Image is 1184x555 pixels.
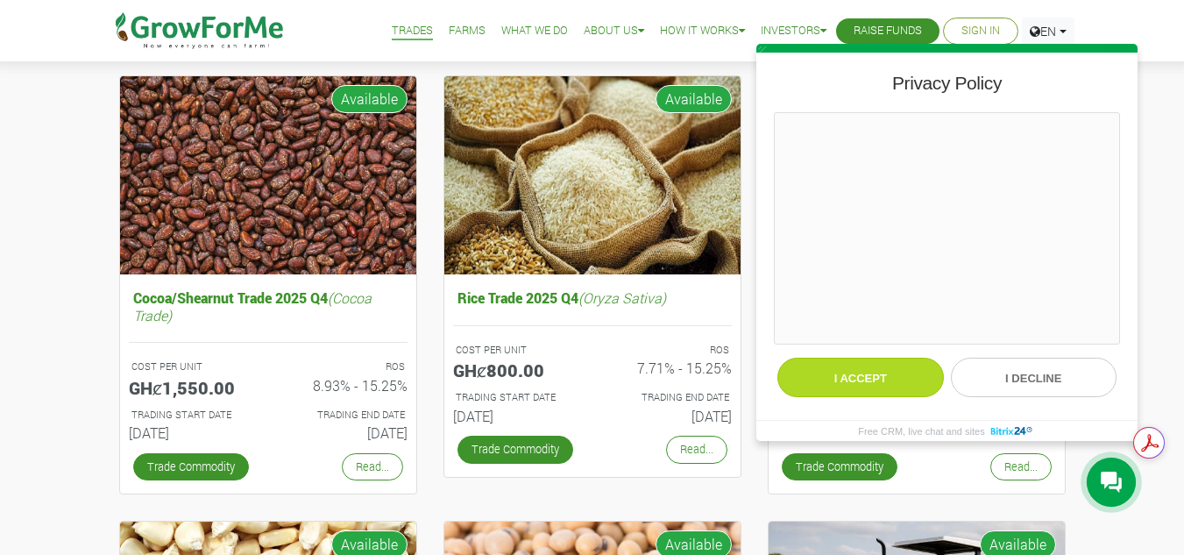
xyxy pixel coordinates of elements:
button: I accept [777,358,944,397]
p: COST PER UNIT [456,343,577,358]
a: Trade Commodity [782,453,897,480]
div: Privacy Policy [774,71,1120,96]
p: ROS [284,359,405,374]
p: Estimated Trading Start Date [456,390,577,405]
span: Available [656,85,732,113]
h5: Cocoa/Shearnut Trade 2025 Q4 [129,285,408,327]
h5: Rice Trade 2025 Q4 [453,285,732,310]
h6: [DATE] [777,424,904,441]
h5: GHȼ1,550.00 [129,377,255,398]
img: growforme image [444,76,741,275]
a: What We Do [501,22,568,40]
h5: GHȼ800.00 [453,359,579,381]
a: Trade Commodity [457,436,573,463]
a: EN [1022,18,1074,45]
h6: 7.71% - 15.25% [606,359,732,376]
a: Rice Trade 2025 Q4(Oryza Sativa) COST PER UNIT GHȼ800.00 ROS 7.71% - 15.25% TRADING START DATE [D... [453,285,732,431]
h6: [DATE] [129,424,255,441]
h6: [DATE] [606,408,732,424]
a: Sign In [961,22,1000,40]
span: Free CRM, live chat and sites [858,421,984,441]
a: Raise Funds [854,22,922,40]
a: Read... [990,453,1052,480]
h6: [DATE] [453,408,579,424]
p: Estimated Trading Start Date [131,408,252,423]
i: (Cocoa Trade) [133,288,372,324]
a: Cocoa/Shearnut Trade 2025 Q4(Cocoa Trade) COST PER UNIT GHȼ1,550.00 ROS 8.93% - 15.25% TRADING ST... [129,285,408,448]
p: Estimated Trading End Date [284,408,405,423]
p: COST PER UNIT [131,359,252,374]
span: Available [331,85,408,113]
i: (Oryza Sativa) [578,288,666,307]
a: Investors [761,22,826,40]
button: I decline [951,358,1117,397]
a: Farms [449,22,486,40]
p: Estimated Trading End Date [608,390,729,405]
a: How it Works [660,22,745,40]
a: About Us [584,22,644,40]
h6: [DATE] [281,424,408,441]
img: growforme image [120,76,416,275]
h6: 8.93% - 15.25% [281,377,408,394]
p: ROS [608,343,729,358]
a: Free CRM, live chat and sites [858,421,1035,441]
a: Trade Commodity [133,453,249,480]
a: Read... [342,453,403,480]
a: Trades [392,22,433,40]
a: Read... [666,436,727,463]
